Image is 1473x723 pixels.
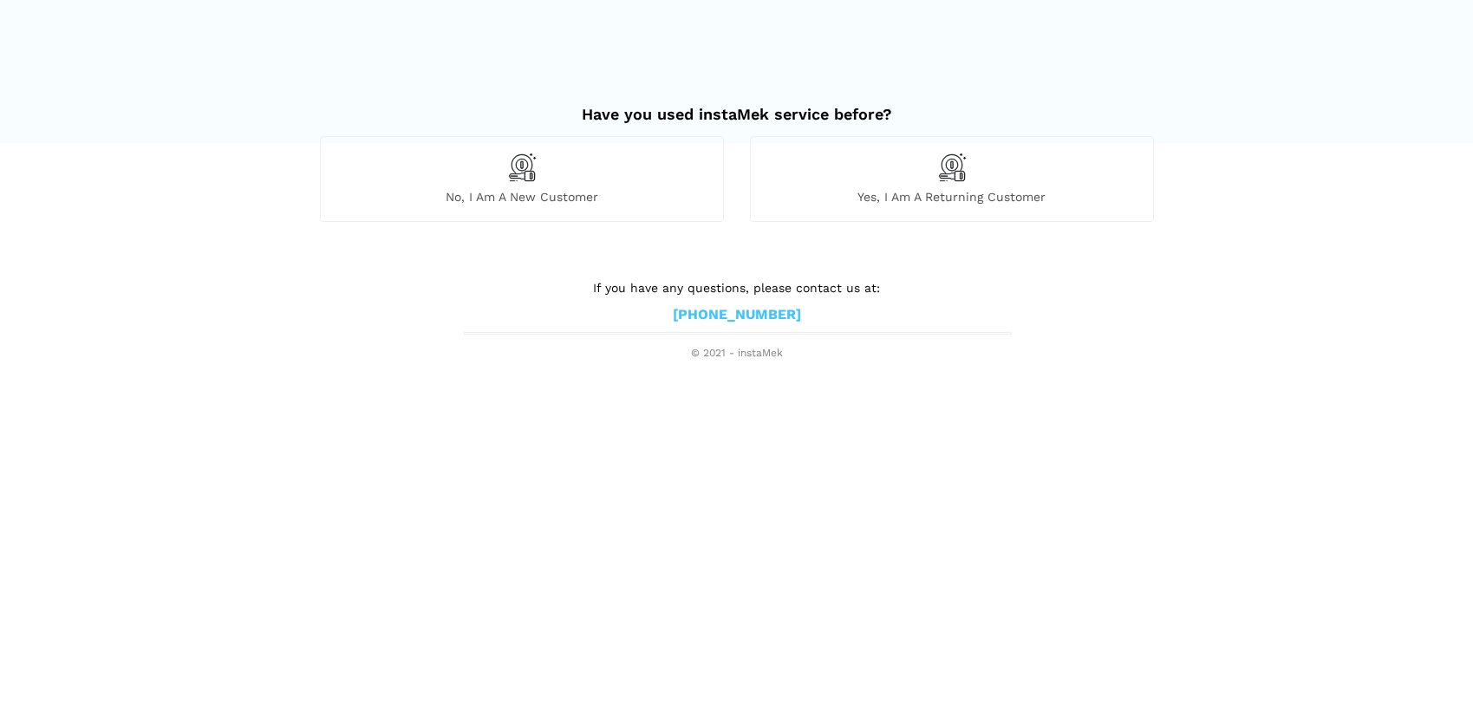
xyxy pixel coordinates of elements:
[751,189,1153,205] span: Yes, I am a returning customer
[320,88,1154,124] h2: Have you used instaMek service before?
[464,278,1010,297] p: If you have any questions, please contact us at:
[321,189,723,205] span: No, I am a new customer
[673,306,801,324] a: [PHONE_NUMBER]
[464,347,1010,361] span: © 2021 - instaMek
